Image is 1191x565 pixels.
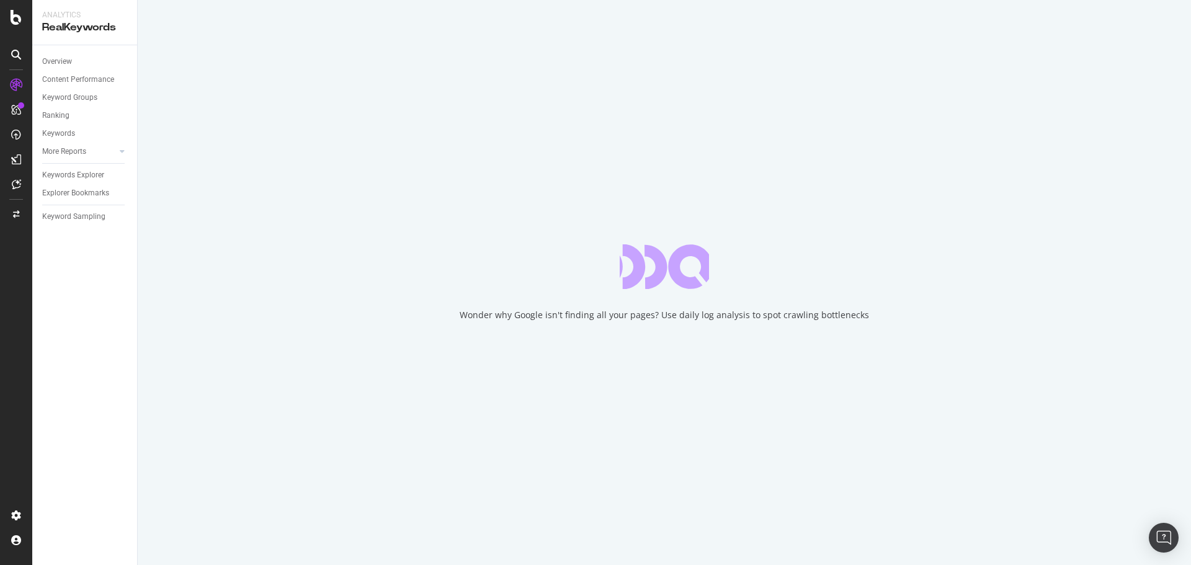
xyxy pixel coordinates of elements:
div: Keyword Sampling [42,210,105,223]
div: Ranking [42,109,69,122]
div: More Reports [42,145,86,158]
a: Content Performance [42,73,128,86]
a: Keywords Explorer [42,169,128,182]
a: Overview [42,55,128,68]
div: Analytics [42,10,127,20]
div: Explorer Bookmarks [42,187,109,200]
a: Keywords [42,127,128,140]
div: Content Performance [42,73,114,86]
a: Keyword Groups [42,91,128,104]
a: Explorer Bookmarks [42,187,128,200]
a: Keyword Sampling [42,210,128,223]
div: Keyword Groups [42,91,97,104]
div: Open Intercom Messenger [1149,523,1179,553]
div: animation [620,244,709,289]
a: More Reports [42,145,116,158]
div: Wonder why Google isn't finding all your pages? Use daily log analysis to spot crawling bottlenecks [460,309,869,321]
a: Ranking [42,109,128,122]
div: Keywords Explorer [42,169,104,182]
div: Keywords [42,127,75,140]
div: Overview [42,55,72,68]
div: RealKeywords [42,20,127,35]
